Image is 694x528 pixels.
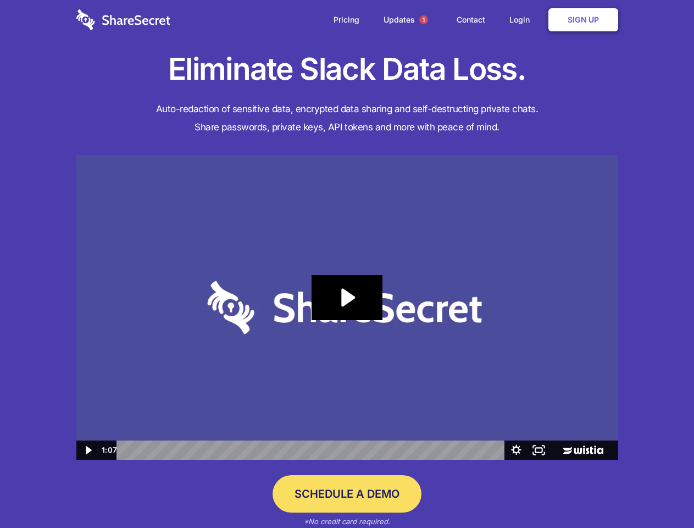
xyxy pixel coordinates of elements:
a: Contact [446,3,496,37]
h1: Eliminate Slack Data Loss. [76,50,618,89]
a: Pricing [323,3,370,37]
iframe: Drift Widget Chat Controller [639,473,681,515]
img: Sharesecret [76,155,618,460]
h4: Auto-redaction of sensitive data, encrypted data sharing and self-destructing private chats. Shar... [76,100,618,136]
button: Play Video [76,441,99,460]
a: Login [498,3,546,37]
img: logo-wordmark-white-trans-d4663122ce5f474addd5e946df7df03e33cb6a1c49d2221995e7729f52c070b2.svg [76,9,170,30]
